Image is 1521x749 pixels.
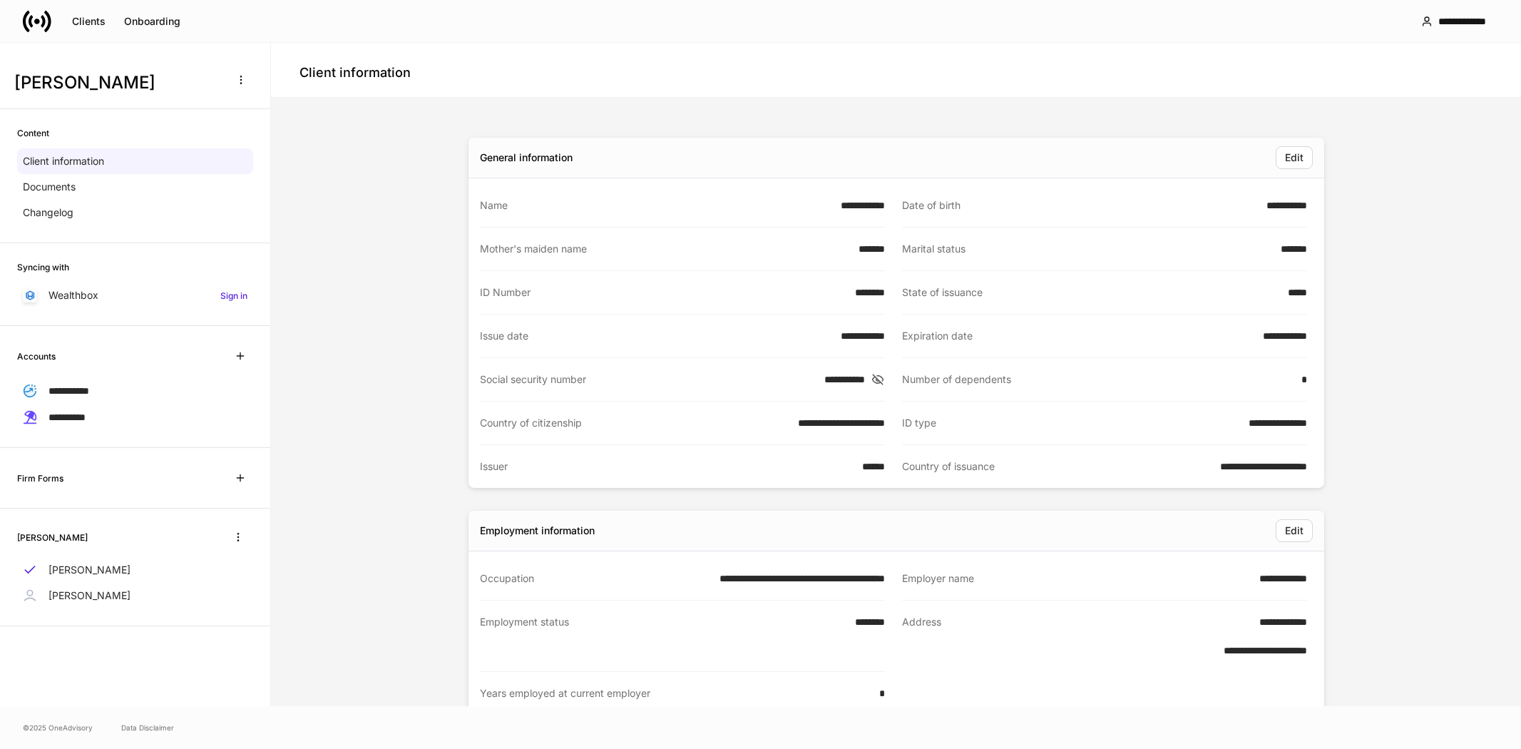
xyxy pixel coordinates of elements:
[17,531,88,544] h6: [PERSON_NAME]
[17,350,56,363] h6: Accounts
[17,200,253,225] a: Changelog
[480,416,789,430] div: Country of citizenship
[299,64,411,81] h4: Client information
[480,242,850,256] div: Mother's maiden name
[1285,526,1304,536] div: Edit
[23,180,76,194] p: Documents
[121,722,174,733] a: Data Disclaimer
[23,154,104,168] p: Client information
[14,71,220,94] h3: [PERSON_NAME]
[480,151,573,165] div: General information
[23,722,93,733] span: © 2025 OneAdvisory
[17,557,253,583] a: [PERSON_NAME]
[902,242,1272,256] div: Marital status
[1276,146,1313,169] button: Edit
[480,571,711,586] div: Occupation
[480,524,595,538] div: Employment information
[902,285,1279,300] div: State of issuance
[1276,519,1313,542] button: Edit
[480,686,871,700] div: Years employed at current employer
[17,174,253,200] a: Documents
[72,16,106,26] div: Clients
[220,289,247,302] h6: Sign in
[480,372,816,387] div: Social security number
[480,459,854,474] div: Issuer
[480,285,846,300] div: ID Number
[17,282,253,308] a: WealthboxSign in
[1285,153,1304,163] div: Edit
[124,16,180,26] div: Onboarding
[480,329,832,343] div: Issue date
[480,198,832,213] div: Name
[902,571,1251,586] div: Employer name
[17,583,253,608] a: [PERSON_NAME]
[48,588,130,603] p: [PERSON_NAME]
[902,329,1254,343] div: Expiration date
[23,205,73,220] p: Changelog
[17,148,253,174] a: Client information
[115,10,190,33] button: Onboarding
[480,615,846,657] div: Employment status
[17,126,49,140] h6: Content
[902,372,1293,387] div: Number of dependents
[17,472,63,485] h6: Firm Forms
[902,459,1212,474] div: Country of issuance
[48,563,130,577] p: [PERSON_NAME]
[902,615,1215,658] div: Address
[902,198,1258,213] div: Date of birth
[48,288,98,302] p: Wealthbox
[63,10,115,33] button: Clients
[17,260,69,274] h6: Syncing with
[902,416,1240,430] div: ID type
